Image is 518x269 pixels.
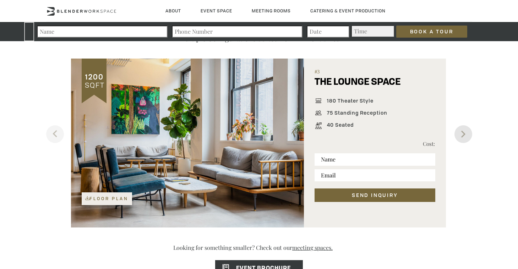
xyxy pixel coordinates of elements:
[37,26,168,38] input: Name
[315,188,435,202] button: SEND INQUIRY
[82,192,132,205] a: Floor Plan
[292,238,345,257] a: meeting spaces.
[67,244,451,258] p: Looking for something smaller? Check out our
[323,110,387,118] span: 75 Standing Reception
[315,77,400,95] h5: THE LOUNGE SPACE
[390,178,518,269] iframe: Chat Widget
[323,98,373,106] span: 180 Theater Style
[323,122,354,130] span: 40 Seated
[172,26,302,38] input: Phone Number
[315,169,435,181] input: Email
[307,26,349,38] input: Date
[84,72,104,82] span: 1200
[46,125,64,143] button: Previous
[315,69,435,77] span: #3
[375,139,435,148] p: Cost:
[396,26,467,38] input: Book a Tour
[454,125,472,143] button: Next
[83,80,105,90] span: SQFT
[315,153,435,165] input: Name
